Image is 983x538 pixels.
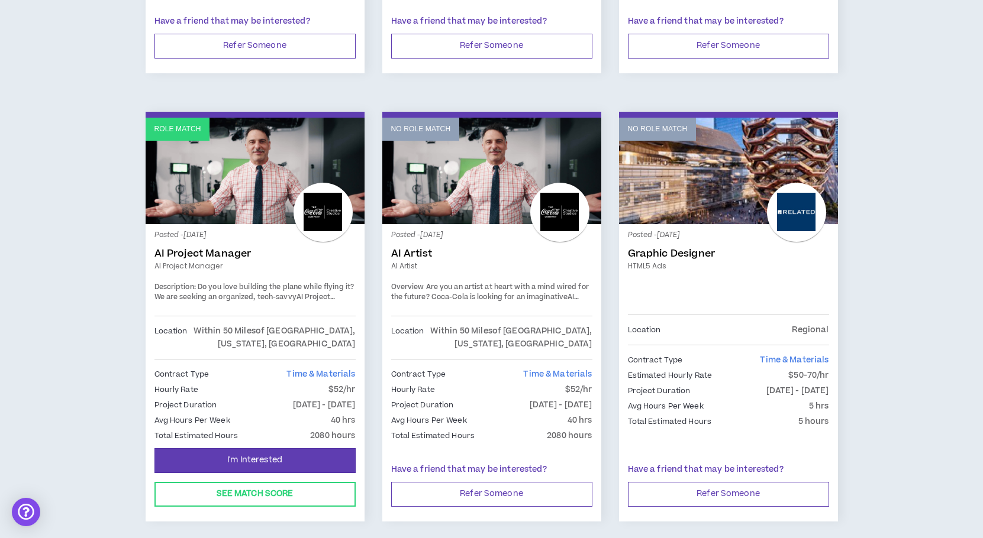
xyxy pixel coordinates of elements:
a: AI Project Manager [154,248,356,260]
p: Contract Type [391,368,446,381]
p: Posted - [DATE] [628,230,829,241]
p: Hourly Rate [154,383,198,396]
p: 5 hrs [809,400,829,413]
p: $52/hr [328,383,356,396]
button: Refer Someone [391,34,592,59]
p: 5 hours [798,415,829,428]
button: Refer Someone [391,482,592,507]
p: No Role Match [391,124,451,135]
p: Location [628,323,661,336]
button: Refer Someone [628,34,829,59]
a: Role Match [146,118,365,224]
strong: Overview [391,282,424,292]
span: Are you an artist at heart with a mind wired for the future? Coca-Cola is looking for an imaginative [391,282,589,303]
p: Have a friend that may be interested? [391,15,592,28]
p: Avg Hours Per Week [154,414,230,427]
p: Estimated Hourly Rate [628,369,713,382]
p: 2080 hours [310,429,355,442]
p: Have a friend that may be interested? [628,15,829,28]
p: Posted - [DATE] [391,230,592,241]
p: [DATE] - [DATE] [293,398,356,411]
p: 40 hrs [331,414,356,427]
p: Within 50 Miles of [GEOGRAPHIC_DATA], [US_STATE], [GEOGRAPHIC_DATA] [187,325,355,351]
p: Location [154,325,188,351]
a: AI Artist [391,248,592,260]
button: See Match Score [154,482,356,507]
p: Have a friend that may be interested? [154,15,356,28]
a: No Role Match [619,118,838,224]
p: $50-70/hr [788,369,829,382]
a: No Role Match [382,118,601,224]
p: Regional [792,323,829,336]
span: Time & Materials [523,368,592,380]
p: Have a friend that may be interested? [628,464,829,476]
p: Project Duration [154,398,217,411]
p: Total Estimated Hours [154,429,239,442]
p: 2080 hours [547,429,592,442]
p: Contract Type [154,368,210,381]
p: Contract Type [628,354,683,367]
span: Do you love building the plane while flying it? We are seeking an organized, tech-savvy [154,282,354,303]
p: 40 hrs [568,414,592,427]
p: [DATE] - [DATE] [530,398,592,411]
a: HTML5 Ads [628,261,829,271]
p: Total Estimated Hours [628,415,712,428]
p: Project Duration [628,384,691,397]
strong: AI Artist [391,292,579,313]
p: Have a friend that may be interested? [391,464,592,476]
p: Total Estimated Hours [391,429,475,442]
span: I'm Interested [227,455,282,466]
a: AI Artist [391,261,592,271]
p: Avg Hours Per Week [391,414,467,427]
strong: Description: [154,282,196,292]
p: Hourly Rate [391,383,435,396]
p: Location [391,325,424,351]
p: Posted - [DATE] [154,230,356,241]
p: No Role Match [628,124,688,135]
p: [DATE] - [DATE] [766,384,829,397]
p: Avg Hours Per Week [628,400,704,413]
button: I'm Interested [154,448,356,473]
p: $52/hr [565,383,592,396]
p: Within 50 Miles of [GEOGRAPHIC_DATA], [US_STATE], [GEOGRAPHIC_DATA] [424,325,592,351]
button: Refer Someone [628,482,829,507]
span: Time & Materials [760,354,829,366]
strong: AI Project Manager [154,292,335,313]
p: Project Duration [391,398,454,411]
a: AI Project Manager [154,261,356,271]
p: Role Match [154,124,201,135]
button: Refer Someone [154,34,356,59]
div: Open Intercom Messenger [12,498,40,526]
span: Time & Materials [286,368,355,380]
a: Graphic Designer [628,248,829,260]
